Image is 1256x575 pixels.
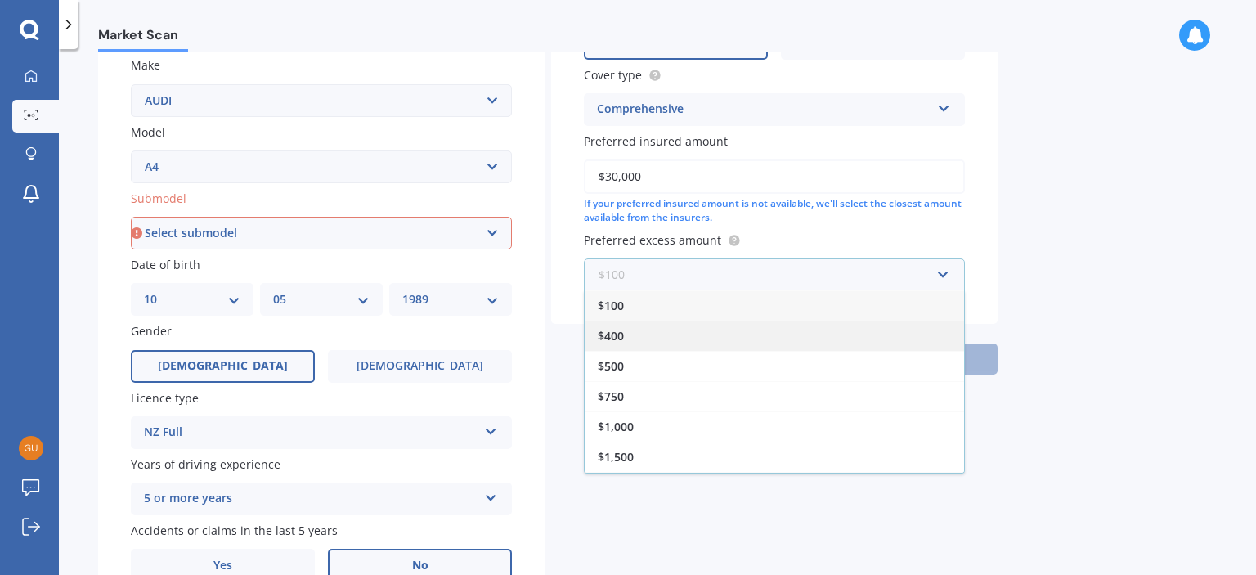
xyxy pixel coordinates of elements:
[131,390,199,406] span: Licence type
[598,389,624,404] span: $750
[598,449,634,465] span: $1,500
[584,133,728,149] span: Preferred insured amount
[19,436,43,460] img: 53aa49c107f45ed6e971cfb10ab10362
[584,159,965,194] input: Enter amount
[598,419,634,434] span: $1,000
[131,523,338,538] span: Accidents or claims in the last 5 years
[584,197,965,225] div: If your preferred insured amount is not available, we'll select the closest amount available from...
[131,124,165,140] span: Model
[131,257,200,272] span: Date of birth
[584,232,721,248] span: Preferred excess amount
[131,58,160,74] span: Make
[597,100,931,119] div: Comprehensive
[213,559,232,573] span: Yes
[98,27,188,49] span: Market Scan
[131,456,280,472] span: Years of driving experience
[598,358,624,374] span: $500
[598,298,624,313] span: $100
[598,328,624,344] span: $400
[158,359,288,373] span: [DEMOGRAPHIC_DATA]
[357,359,483,373] span: [DEMOGRAPHIC_DATA]
[144,423,478,442] div: NZ Full
[131,324,172,339] span: Gender
[584,67,642,83] span: Cover type
[412,559,428,573] span: No
[131,191,186,206] span: Submodel
[144,489,478,509] div: 5 or more years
